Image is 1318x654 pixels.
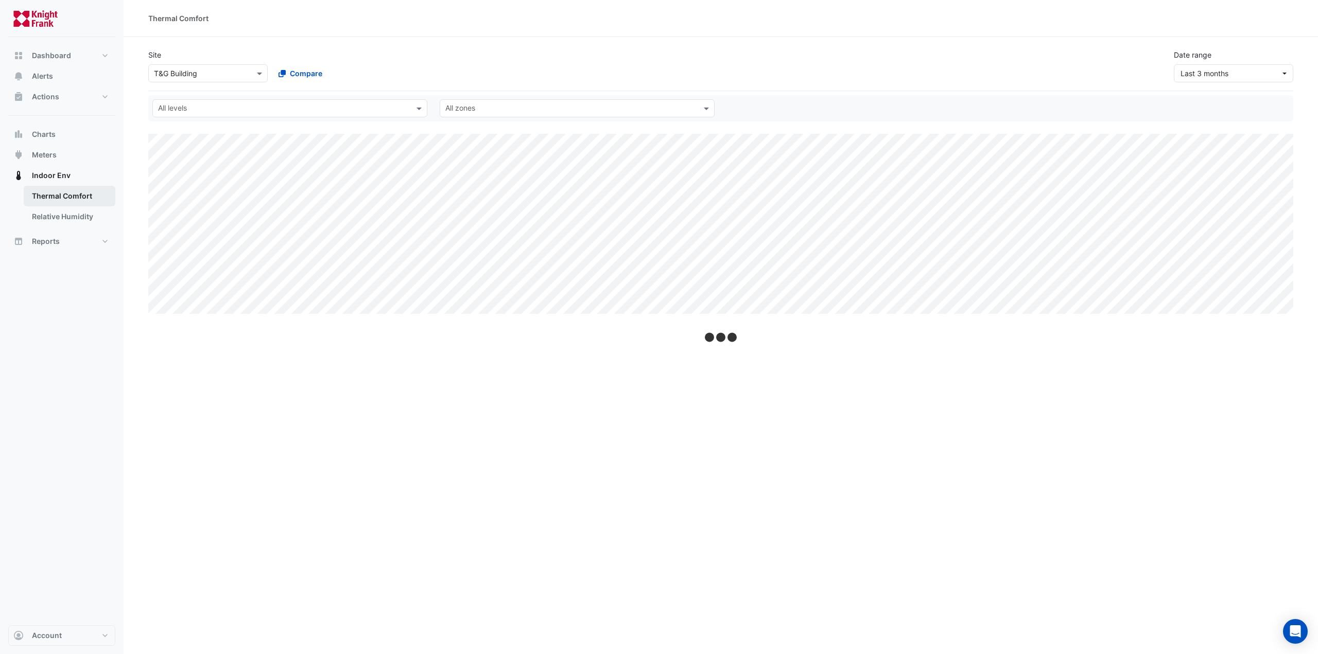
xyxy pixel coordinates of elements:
app-icon: Dashboard [13,50,24,61]
app-icon: Alerts [13,71,24,81]
button: Compare [272,64,329,82]
app-icon: Charts [13,129,24,139]
span: Account [32,630,62,641]
span: 01 May 25 - 31 Jul 25 [1181,69,1228,78]
span: Charts [32,129,56,139]
app-icon: Indoor Env [13,170,24,181]
img: Company Logo [12,8,59,29]
div: Open Intercom Messenger [1283,619,1308,644]
span: Actions [32,92,59,102]
button: Actions [8,86,115,107]
span: Meters [32,150,57,160]
span: Compare [290,68,322,79]
app-icon: Actions [13,92,24,102]
a: Thermal Comfort [24,186,115,206]
a: Relative Humidity [24,206,115,227]
button: Meters [8,145,115,165]
button: Charts [8,124,115,145]
app-icon: Meters [13,150,24,160]
div: Indoor Env [8,186,115,231]
span: Reports [32,236,60,246]
span: Dashboard [32,50,71,61]
button: Alerts [8,66,115,86]
div: All zones [444,102,475,116]
button: Reports [8,231,115,252]
button: Last 3 months [1174,64,1293,82]
span: Alerts [32,71,53,81]
div: Thermal Comfort [148,13,209,24]
button: Dashboard [8,45,115,66]
label: Site [148,49,161,60]
app-icon: Reports [13,236,24,246]
div: All levels [157,102,187,116]
button: Indoor Env [8,165,115,186]
span: Indoor Env [32,170,71,181]
button: Account [8,625,115,646]
label: Date range [1174,49,1211,60]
